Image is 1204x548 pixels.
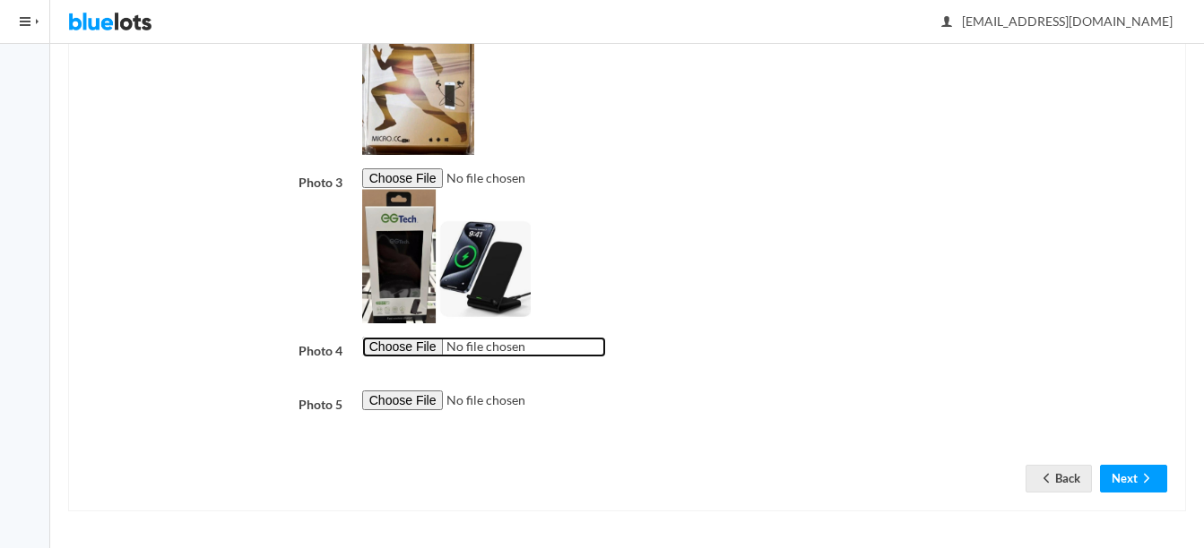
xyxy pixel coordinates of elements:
[1026,465,1092,492] a: arrow backBack
[1100,465,1167,492] button: Nextarrow forward
[1037,471,1055,488] ion-icon: arrow back
[362,21,474,155] img: Z
[1138,471,1156,488] ion-icon: arrow forward
[938,14,956,31] ion-icon: person
[77,337,352,362] label: Photo 4
[362,189,532,323] img: 9k=
[77,390,352,415] label: Photo 5
[77,168,352,193] label: Photo 3
[942,13,1173,29] span: [EMAIL_ADDRESS][DOMAIN_NAME]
